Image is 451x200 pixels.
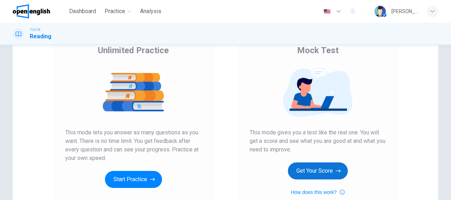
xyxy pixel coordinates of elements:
[65,128,201,162] span: This mode lets you answer as many questions as you want. There is no time limit. You get feedback...
[250,128,386,154] span: This mode gives you a test like the real one. You will get a score and see what you are good at a...
[102,5,134,18] button: Practice
[374,6,386,17] img: Profile picture
[288,162,348,179] button: Get Your Score
[30,32,51,41] h1: Reading
[105,171,162,188] button: Start Practice
[98,45,169,56] span: Unlimited Practice
[297,45,339,56] span: Mock Test
[69,7,96,16] span: Dashboard
[13,4,66,18] a: OpenEnglish logo
[30,27,40,32] span: TOEIC®
[105,7,125,16] span: Practice
[137,5,164,18] button: Analysis
[13,4,50,18] img: OpenEnglish logo
[66,5,99,18] button: Dashboard
[323,9,332,14] img: en
[391,7,418,16] div: [PERSON_NAME]
[140,7,161,16] span: Analysis
[291,188,344,196] button: How does this work?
